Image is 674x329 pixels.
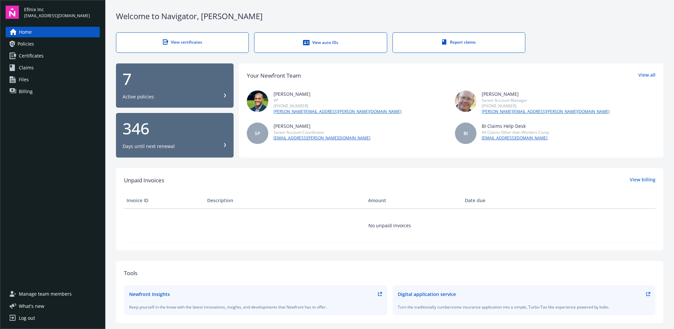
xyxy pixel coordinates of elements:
[274,91,401,97] div: [PERSON_NAME]
[19,74,29,85] span: Files
[255,130,260,137] span: SP
[130,39,235,45] div: View certificates
[6,86,100,97] a: Billing
[6,6,19,19] img: navigator-logo.svg
[482,97,610,103] div: Senior Account Manager
[274,129,370,135] div: Senior Account Coordinator
[18,39,34,49] span: Policies
[274,97,401,103] div: VP
[482,103,610,109] div: [PHONE_NUMBER]
[123,143,175,150] div: Days until next renewal
[254,32,387,53] a: View auto IDs
[274,123,370,129] div: [PERSON_NAME]
[247,71,301,80] div: Your Newfront Team
[123,93,154,100] div: Active policies
[19,62,34,73] span: Claims
[274,103,401,109] div: [PHONE_NUMBER]
[482,129,549,135] div: All Claims Other than Workers Comp
[274,109,401,115] a: [PERSON_NAME][EMAIL_ADDRESS][PERSON_NAME][DOMAIN_NAME]
[124,208,655,242] td: No unpaid invoices
[19,27,32,37] span: Home
[24,6,100,19] button: Efinix Inc[EMAIL_ADDRESS][DOMAIN_NAME]
[365,193,462,208] th: Amount
[482,109,610,115] a: [PERSON_NAME][EMAIL_ADDRESS][PERSON_NAME][DOMAIN_NAME]
[24,13,90,19] span: [EMAIL_ADDRESS][DOMAIN_NAME]
[406,39,512,45] div: Report claims
[116,32,249,53] a: View certificates
[19,86,33,97] span: Billing
[6,27,100,37] a: Home
[24,6,90,13] span: Efinix Inc
[6,39,100,49] a: Policies
[630,176,655,185] a: View billing
[116,113,234,158] button: 346Days until next renewal
[19,51,44,61] span: Certificates
[123,71,227,87] div: 7
[462,193,543,208] th: Date due
[464,130,468,137] span: BI
[6,74,100,85] a: Files
[274,135,370,141] a: [EMAIL_ADDRESS][PERSON_NAME][DOMAIN_NAME]
[116,11,663,22] div: Welcome to Navigator , [PERSON_NAME]
[205,193,366,208] th: Description
[247,91,268,112] img: photo
[638,71,655,80] a: View all
[482,135,549,141] a: [EMAIL_ADDRESS][DOMAIN_NAME]
[482,91,610,97] div: [PERSON_NAME]
[268,39,373,46] div: View auto IDs
[124,176,164,185] span: Unpaid Invoices
[482,123,549,129] div: BI Claims Help Desk
[455,91,476,112] img: photo
[393,32,525,53] a: Report claims
[124,193,205,208] th: Invoice ID
[6,62,100,73] a: Claims
[123,121,227,136] div: 346
[116,63,234,108] button: 7Active policies
[6,51,100,61] a: Certificates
